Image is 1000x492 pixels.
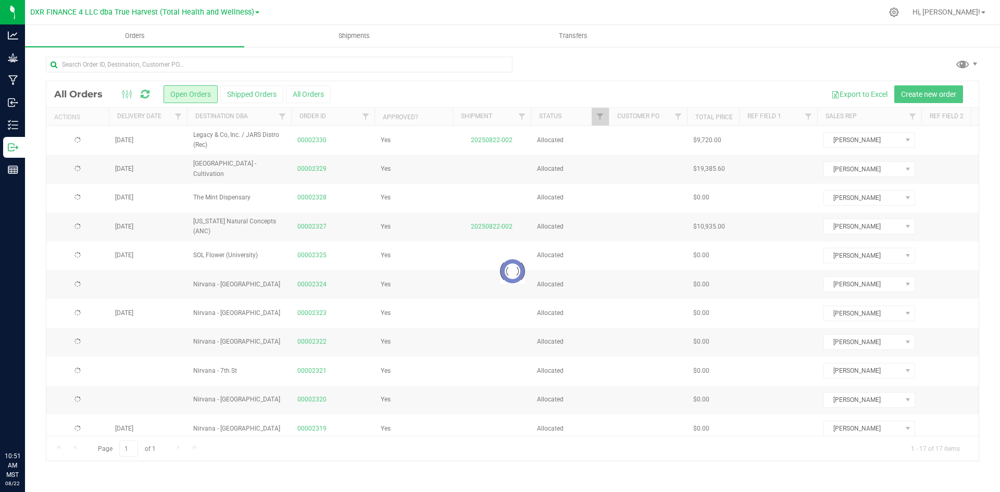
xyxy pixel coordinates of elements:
span: Orders [111,31,159,41]
a: Shipments [244,25,464,47]
input: Search Order ID, Destination, Customer PO... [46,57,512,72]
a: Orders [25,25,244,47]
a: Transfers [464,25,683,47]
inline-svg: Outbound [8,142,18,153]
inline-svg: Manufacturing [8,75,18,85]
inline-svg: Inbound [8,97,18,108]
inline-svg: Analytics [8,30,18,41]
inline-svg: Inventory [8,120,18,130]
inline-svg: Reports [8,165,18,175]
inline-svg: Grow [8,53,18,63]
p: 10:51 AM MST [5,451,20,480]
span: Transfers [545,31,602,41]
div: Manage settings [888,7,901,17]
span: DXR FINANCE 4 LLC dba True Harvest (Total Health and Wellness) [30,8,254,17]
p: 08/22 [5,480,20,487]
span: Hi, [PERSON_NAME]! [913,8,980,16]
span: Shipments [324,31,384,41]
